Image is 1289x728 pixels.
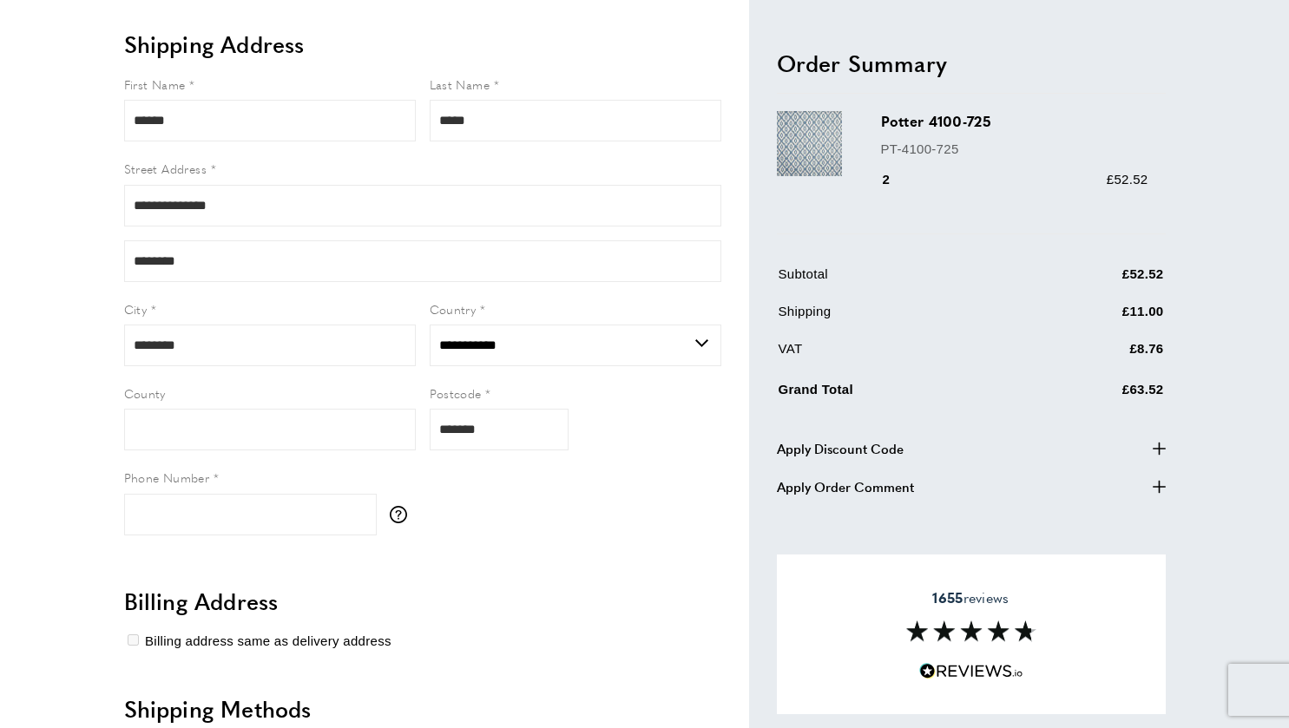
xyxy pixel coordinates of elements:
td: Subtotal [779,263,1026,297]
span: First Name [124,75,186,93]
span: City [124,300,148,318]
img: Potter 4100-725 [777,111,842,176]
td: Shipping [779,300,1026,334]
span: £52.52 [1107,171,1148,186]
h2: Shipping Methods [124,693,721,725]
td: VAT [779,338,1026,371]
h3: Potter 4100-725 [881,111,1148,131]
input: Billing address same as delivery address [128,634,139,646]
div: 2 [881,168,915,189]
span: Country [430,300,477,318]
strong: 1655 [932,587,963,607]
td: £11.00 [1027,300,1163,334]
h2: Billing Address [124,586,721,617]
span: Last Name [430,75,490,93]
span: Apply Discount Code [777,437,904,458]
span: Phone Number [124,469,210,486]
td: Grand Total [779,375,1026,412]
h2: Order Summary [777,47,1166,78]
td: £52.52 [1027,263,1163,297]
span: Apply Order Comment [777,475,914,496]
img: Reviews.io 5 stars [919,663,1023,679]
td: £63.52 [1027,375,1163,412]
span: reviews [932,589,1009,607]
span: Street Address [124,160,207,177]
td: £8.76 [1027,338,1163,371]
h2: Shipping Address [124,29,721,60]
p: PT-4100-725 [881,138,1148,159]
span: County [124,384,166,402]
span: Billing address same as delivery address [145,633,391,648]
button: More information [390,506,416,523]
span: Postcode [430,384,482,402]
img: Reviews section [906,621,1036,642]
